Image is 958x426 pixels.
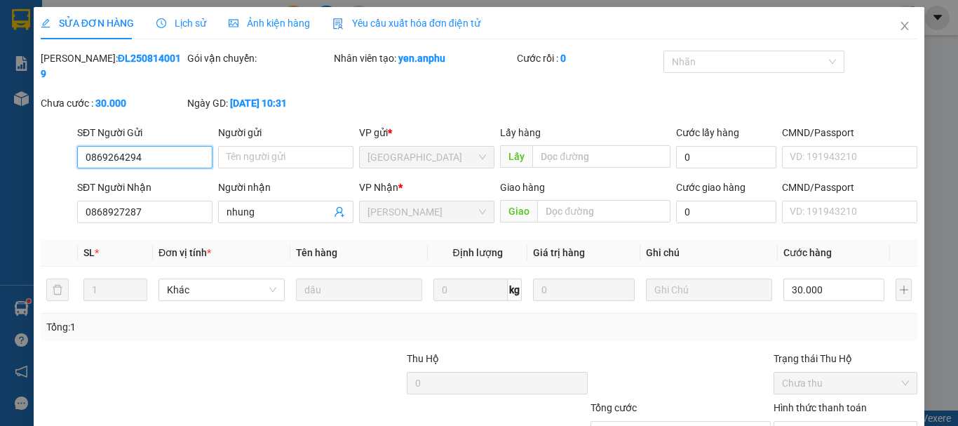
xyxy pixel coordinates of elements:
span: Chưa thu [782,373,909,394]
div: Trạng thái Thu Hộ [774,351,917,366]
div: SĐT Người Gửi [77,125,212,140]
b: 0 [560,53,566,64]
span: Ảnh kiện hàng [229,18,310,29]
label: Cước lấy hàng [676,127,739,138]
input: Dọc đường [532,145,670,168]
button: delete [46,279,69,301]
div: Nhân viên tạo: [334,51,514,66]
span: Tên hàng [296,247,337,258]
span: Định lượng [452,247,502,258]
label: Hình thức thanh toán [774,402,867,413]
span: SL [83,247,95,258]
span: Lấy hàng [500,127,541,138]
img: icon [332,18,344,29]
span: Thu Hộ [407,353,439,364]
div: CMND/Passport [782,125,917,140]
span: Phan Thiết [367,201,486,222]
input: Ghi Chú [646,279,772,301]
span: Lấy [500,145,532,168]
div: Ngày GD: [187,95,331,111]
b: yen.anphu [398,53,445,64]
span: Giao hàng [500,182,545,193]
button: plus [896,279,912,301]
b: [DATE] 10:31 [230,98,287,109]
span: Đà Lạt [367,147,486,168]
input: 0 [533,279,634,301]
input: Dọc đường [537,200,670,222]
span: Cước hàng [783,247,832,258]
div: CMND/Passport [782,180,917,195]
span: picture [229,18,238,28]
div: SĐT Người Nhận [77,180,212,195]
div: Người gửi [218,125,353,140]
span: user-add [334,206,345,218]
div: [PERSON_NAME]: [41,51,184,81]
div: Người nhận [218,180,353,195]
th: Ghi chú [640,239,778,267]
span: edit [41,18,50,28]
span: SỬA ĐƠN HÀNG [41,18,134,29]
input: Cước lấy hàng [676,146,776,168]
label: Cước giao hàng [676,182,746,193]
div: Chưa cước : [41,95,184,111]
input: Cước giao hàng [676,201,776,223]
div: Tổng: 1 [46,319,371,335]
span: Giá trị hàng [533,247,585,258]
span: Đơn vị tính [158,247,211,258]
span: Khác [167,279,276,300]
span: Tổng cước [591,402,637,413]
div: VP gửi [359,125,494,140]
span: kg [508,279,522,301]
span: VP Nhận [359,182,398,193]
b: 30.000 [95,98,126,109]
span: Giao [500,200,537,222]
span: Lịch sử [156,18,206,29]
span: close [899,20,910,32]
input: VD: Bàn, Ghế [296,279,422,301]
button: Close [885,7,924,46]
div: Cước rồi : [517,51,661,66]
span: clock-circle [156,18,166,28]
span: Yêu cầu xuất hóa đơn điện tử [332,18,480,29]
div: Gói vận chuyển: [187,51,331,66]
